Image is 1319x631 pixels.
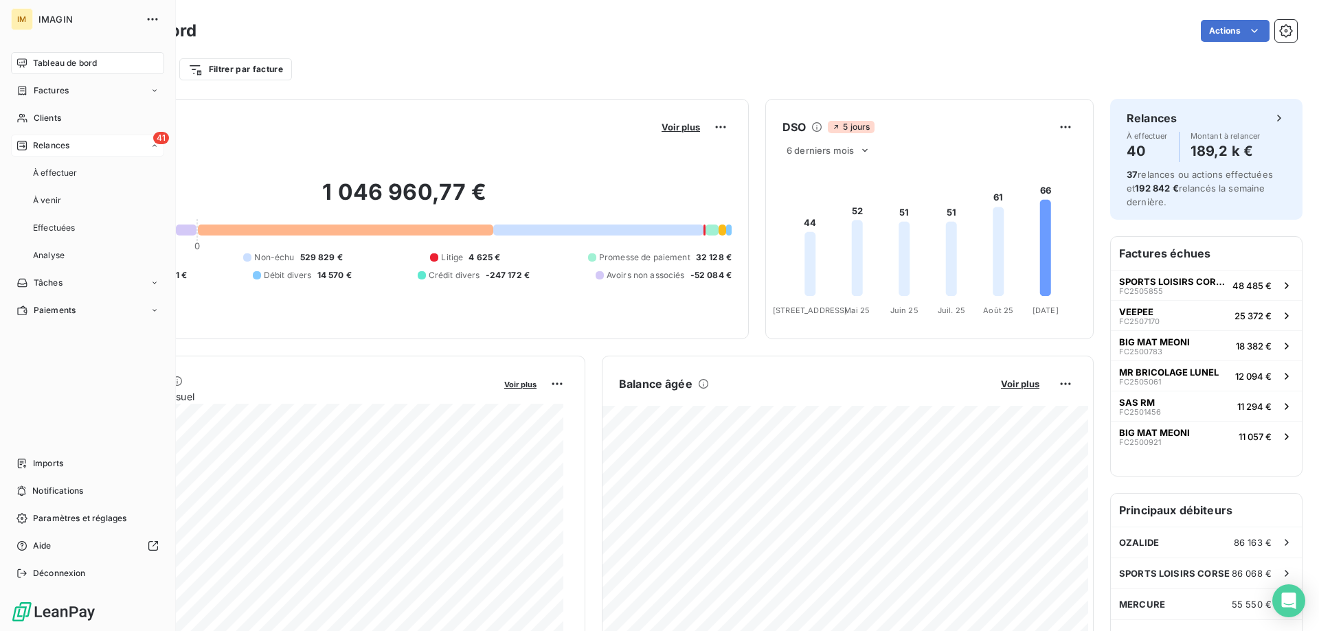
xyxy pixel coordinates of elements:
span: FC2500921 [1119,438,1161,446]
h6: Principaux débiteurs [1111,494,1302,527]
span: MERCURE [1119,599,1165,610]
span: Promesse de paiement [599,251,690,264]
tspan: [STREET_ADDRESS] [773,306,847,315]
span: relances ou actions effectuées et relancés la semaine dernière. [1127,169,1273,207]
span: Paramètres et réglages [33,512,126,525]
span: SPORTS LOISIRS CORSE [1119,568,1230,579]
button: Filtrer par facture [179,58,292,80]
span: MR BRICOLAGE LUNEL [1119,367,1219,378]
tspan: Juin 25 [890,306,918,315]
button: Voir plus [657,121,704,133]
button: BIG MAT MEONIFC250078318 382 € [1111,330,1302,360]
tspan: Août 25 [983,306,1013,315]
span: Tâches [34,277,63,289]
span: Déconnexion [33,567,86,580]
span: FC2501456 [1119,408,1161,416]
button: Voir plus [500,378,541,390]
span: 529 829 € [300,251,343,264]
span: Voir plus [662,122,700,133]
tspan: [DATE] [1033,306,1059,315]
h4: 40 [1127,140,1168,162]
span: 86 068 € [1232,568,1272,579]
span: Avoirs non associés [607,269,685,282]
span: FC2505061 [1119,378,1161,386]
span: 11 294 € [1237,401,1272,412]
span: Voir plus [504,380,537,389]
span: BIG MAT MEONI [1119,336,1190,347]
span: Imports [33,457,63,470]
h2: 1 046 960,77 € [78,179,732,220]
span: 32 128 € [696,251,732,264]
span: Crédit divers [429,269,480,282]
img: Logo LeanPay [11,601,96,623]
button: SAS RMFC250145611 294 € [1111,391,1302,421]
span: BIG MAT MEONI [1119,427,1190,438]
h6: Factures échues [1111,237,1302,270]
span: Chiffre d'affaires mensuel [78,389,495,404]
button: MR BRICOLAGE LUNELFC250506112 094 € [1111,360,1302,391]
span: -52 084 € [690,269,732,282]
span: SAS RM [1119,397,1155,408]
span: Aide [33,540,52,552]
span: SPORTS LOISIRS CORSE [1119,276,1227,287]
span: À venir [33,194,61,207]
span: 48 485 € [1232,280,1272,291]
h6: Relances [1127,110,1177,126]
span: Analyse [33,249,65,262]
tspan: Mai 25 [844,306,870,315]
span: 41 [153,132,169,144]
span: 6 derniers mois [787,145,854,156]
span: 12 094 € [1235,371,1272,382]
span: Factures [34,84,69,97]
span: OZALIDE [1119,537,1159,548]
span: 11 057 € [1239,431,1272,442]
span: À effectuer [1127,132,1168,140]
h6: Balance âgée [619,376,692,392]
span: Débit divers [264,269,312,282]
span: 18 382 € [1236,341,1272,352]
span: Notifications [32,485,83,497]
span: 5 jours [828,121,874,133]
button: BIG MAT MEONIFC250092111 057 € [1111,421,1302,451]
span: FC2507170 [1119,317,1160,325]
span: FC2505855 [1119,287,1163,295]
span: -247 172 € [486,269,530,282]
h4: 189,2 k € [1191,140,1261,162]
span: 14 570 € [317,269,352,282]
div: IM [11,8,33,30]
span: 192 842 € [1135,183,1178,194]
button: SPORTS LOISIRS CORSEFC250585548 485 € [1111,270,1302,300]
span: Non-échu [254,251,294,264]
button: VEEPEEFC250717025 372 € [1111,300,1302,330]
span: Tableau de bord [33,57,97,69]
span: Effectuées [33,222,76,234]
span: Montant à relancer [1191,132,1261,140]
span: Clients [34,112,61,124]
span: Paiements [34,304,76,317]
span: Litige [441,251,463,264]
span: 37 [1127,169,1138,180]
button: Voir plus [997,378,1044,390]
a: Aide [11,535,164,557]
h6: DSO [782,119,806,135]
span: 0 [194,240,200,251]
tspan: Juil. 25 [938,306,965,315]
button: Actions [1201,20,1270,42]
span: 25 372 € [1235,310,1272,321]
span: FC2500783 [1119,347,1162,356]
span: 4 625 € [469,251,500,264]
span: À effectuer [33,167,78,179]
span: 55 550 € [1232,599,1272,610]
span: VEEPEE [1119,306,1153,317]
span: Voir plus [1001,378,1039,389]
span: IMAGIN [38,14,137,25]
span: Relances [33,139,69,152]
span: 86 163 € [1234,537,1272,548]
div: Open Intercom Messenger [1272,584,1305,617]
